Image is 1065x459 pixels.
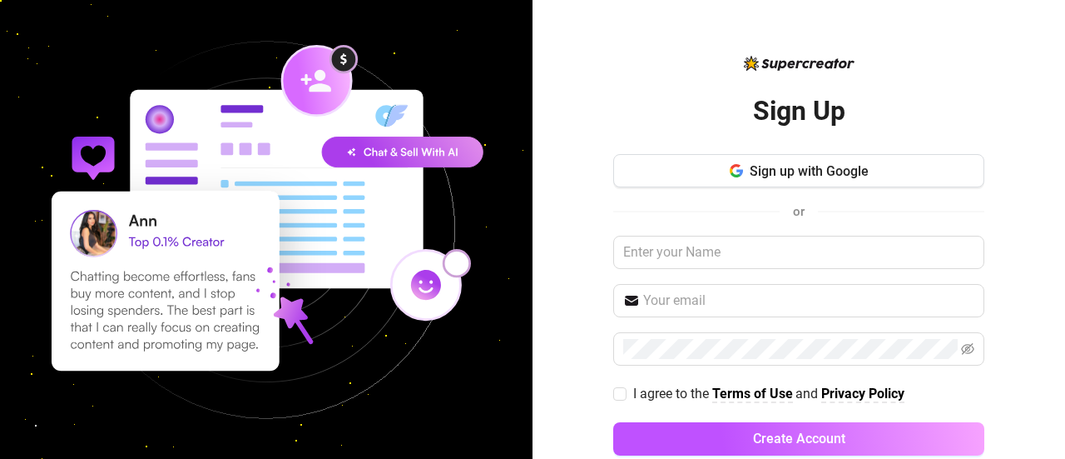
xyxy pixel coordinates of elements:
[795,386,821,402] span: and
[821,386,904,402] strong: Privacy Policy
[821,386,904,403] a: Privacy Policy
[633,386,712,402] span: I agree to the
[613,154,984,187] button: Sign up with Google
[750,163,869,179] span: Sign up with Google
[793,204,805,219] span: or
[753,94,845,128] h2: Sign Up
[712,386,793,402] strong: Terms of Use
[744,56,854,71] img: logo-BBDzfeDw.svg
[961,342,974,356] span: eye-invisible
[613,422,984,456] button: Create Account
[712,386,793,403] a: Terms of Use
[613,236,984,269] input: Enter your Name
[753,431,845,447] span: Create Account
[643,291,974,311] input: Your email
